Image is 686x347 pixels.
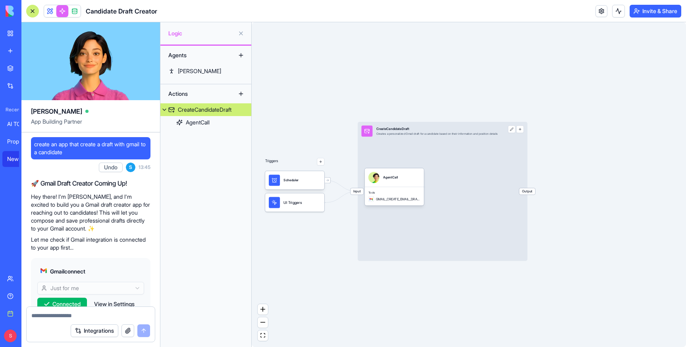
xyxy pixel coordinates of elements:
span: Recent [2,107,19,113]
p: Let me check if Gmail integration is connected to your app first... [31,236,150,252]
span: S [126,163,135,172]
img: gmail [40,268,47,274]
button: View in Settings [90,298,139,310]
button: zoom out [258,317,268,328]
a: [PERSON_NAME] [160,65,251,78]
button: zoom in [258,304,268,315]
div: New App [7,155,29,163]
div: AI TODO List [7,120,29,128]
div: AgentCall [383,175,398,180]
button: Invite & Share [630,5,681,17]
a: AI TODO List [2,116,34,132]
span: S [4,330,17,342]
span: Gmail connect [50,268,85,275]
div: AgentCall [186,118,210,126]
span: create an app that create a draft with gmail to a candidate [34,140,147,156]
div: Scheduler [265,171,324,190]
span: 13:45 [139,164,150,171]
button: Connected [37,298,87,310]
a: New App [2,151,34,167]
span: [PERSON_NAME] [31,107,82,116]
span: GMAIL_CREATE_EMAIL_DRAFT [376,197,420,202]
span: Output [519,188,535,194]
span: UI Triggers [283,200,302,205]
div: Scheduler [283,178,299,183]
g: Edge from UI_TRIGGERS to 68a304898035e58d1c7686f6 [325,192,356,203]
button: Integrations [71,324,118,337]
p: Hey there! I'm [PERSON_NAME], and I'm excited to build you a Gmail draft creator app for reaching... [31,193,150,233]
h1: Candidate Draft Creator [86,6,157,16]
a: CreateCandidateDraft [160,103,251,116]
h2: 🚀 Gmail Draft Creator Coming Up! [31,178,150,188]
span: App Building Partner [31,118,150,132]
span: Logic [168,29,235,37]
div: Triggers [265,143,324,212]
div: CreateCandidateDraft [178,106,231,114]
div: [PERSON_NAME] [178,67,221,75]
a: Proposal Generator [2,134,34,149]
div: Actions [164,87,228,100]
span: Input [351,188,364,194]
button: fit view [258,330,268,341]
button: Undo [99,163,123,172]
div: Agents [164,49,228,62]
span: Tools [368,191,420,194]
div: UI Triggers [265,193,324,212]
div: InputCreateCandidateDraftCreates a personalized Gmail draft for a candidate based on their inform... [358,122,528,261]
img: logo [6,6,55,17]
span: Connected [52,300,81,308]
div: Proposal Generator [7,138,29,145]
div: AgentCallToolsGMAIL_CREATE_EMAIL_DRAFT [365,168,424,205]
g: Edge from 68a32a8131378b5e40513584 to 68a304898035e58d1c7686f6 [325,180,356,192]
div: Creates a personalized Gmail draft for a candidate based on their information and position details [376,132,498,136]
a: AgentCall [160,116,251,129]
p: Triggers [265,158,278,166]
div: CreateCandidateDraft [376,126,498,131]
